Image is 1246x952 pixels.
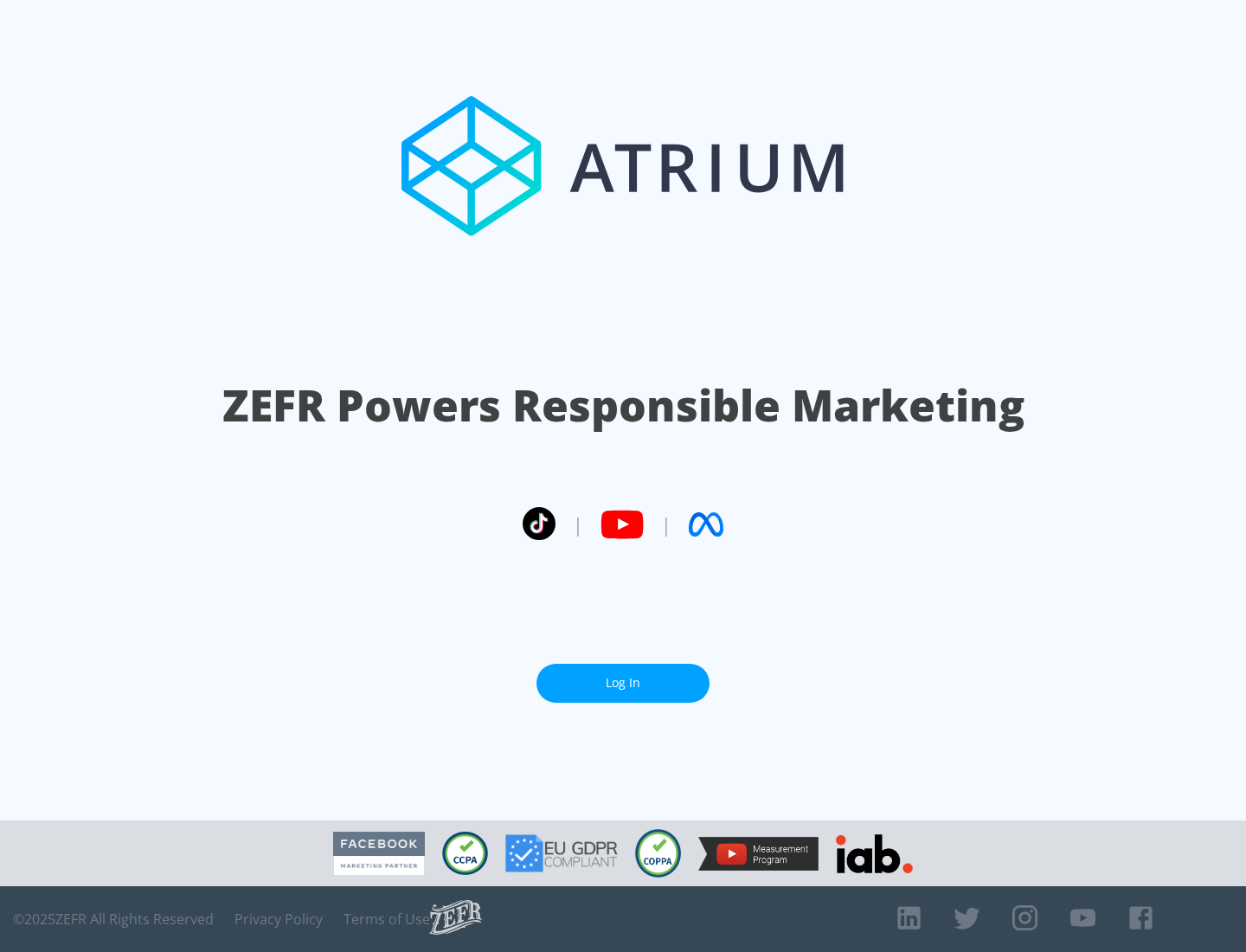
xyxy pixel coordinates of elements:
img: Facebook Marketing Partner [333,832,425,876]
img: IAB [836,834,913,873]
img: GDPR Compliant [505,834,618,872]
span: | [573,511,583,537]
img: YouTube Measurement Program [698,837,819,871]
img: CCPA Compliant [442,832,488,875]
a: Terms of Use [344,910,430,928]
a: Log In [536,664,710,703]
span: | [661,511,671,537]
h1: ZEFR Powers Responsible Marketing [222,376,1024,435]
a: Privacy Policy [234,910,323,928]
img: COPPA Compliant [635,829,681,878]
span: © 2025 ZEFR All Rights Reserved [13,910,214,928]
